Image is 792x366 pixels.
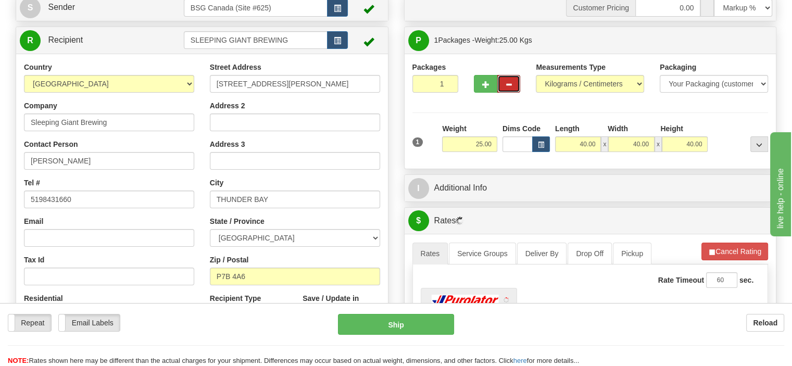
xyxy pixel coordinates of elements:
span: $ [408,210,429,231]
button: Ship [338,314,455,335]
label: Width [608,123,628,134]
img: Purolator [429,295,502,305]
span: Kgs [520,36,532,44]
span: Sender [48,3,75,11]
label: Height [660,123,683,134]
b: Reload [753,319,777,327]
label: Weight [442,123,466,134]
span: Weight: [474,36,532,44]
a: Service Groups [449,243,516,264]
a: Rates [412,243,448,264]
a: $Rates [408,210,773,232]
span: P [408,30,429,51]
a: Pickup [613,243,651,264]
a: R Recipient [20,30,166,51]
label: Tax Id [24,255,44,265]
label: sec. [739,275,753,285]
label: City [210,178,223,188]
label: Packaging [660,62,696,72]
span: 25.00 [499,36,518,44]
span: 1 [434,36,438,44]
img: tiny_red.gif [504,297,509,302]
input: Enter a location [210,75,380,93]
label: Address 2 [210,100,245,111]
label: Save / Update in Address Book [303,293,380,314]
label: Recipient Type [210,293,261,304]
a: P 1Packages -Weight:25.00 Kgs [408,30,773,51]
span: 1 [412,137,423,147]
label: Email [24,216,43,226]
label: Repeat [8,314,51,331]
label: Zip / Postal [210,255,249,265]
button: Cancel Rating [701,243,768,260]
label: Rate Timeout [658,275,704,285]
a: here [513,357,527,364]
div: ... [750,136,768,152]
label: Company [24,100,57,111]
label: Residential [24,293,63,304]
a: IAdditional Info [408,178,773,199]
label: Packages [412,62,446,72]
label: Street Address [210,62,261,72]
iframe: chat widget [768,130,791,236]
span: Packages - [434,30,532,51]
label: Measurements Type [536,62,606,72]
a: Drop Off [568,243,612,264]
span: x [601,136,608,152]
label: State / Province [210,216,265,226]
label: Dims Code [502,123,540,134]
label: Tel # [24,178,40,188]
a: Deliver By [517,243,567,264]
label: Address 3 [210,139,245,149]
span: Recipient [48,35,83,44]
label: Country [24,62,52,72]
input: Recipient Id [184,31,328,49]
label: Contact Person [24,139,78,149]
img: Progress.gif [456,217,464,225]
span: x [655,136,662,152]
button: Reload [746,314,784,332]
span: R [20,30,41,51]
span: NOTE: [8,357,29,364]
label: Email Labels [59,314,120,331]
div: live help - online [8,6,96,19]
span: I [408,178,429,199]
label: Length [555,123,580,134]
